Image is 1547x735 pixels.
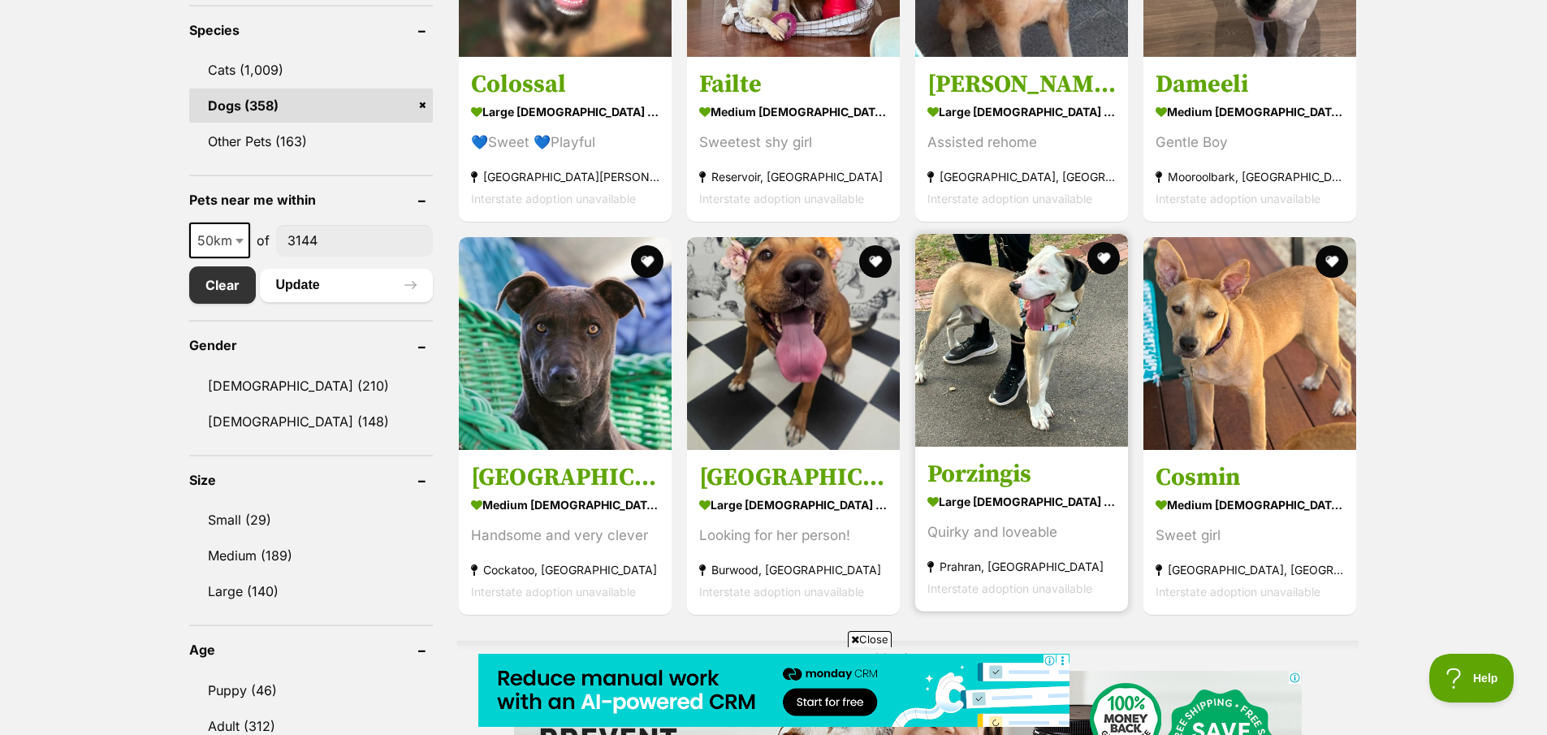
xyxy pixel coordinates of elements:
strong: large [DEMOGRAPHIC_DATA] Dog [699,493,888,517]
strong: [GEOGRAPHIC_DATA], [GEOGRAPHIC_DATA] [927,166,1116,188]
strong: medium [DEMOGRAPHIC_DATA] Dog [699,100,888,123]
header: Size [189,473,433,487]
strong: [GEOGRAPHIC_DATA], [GEOGRAPHIC_DATA] [1156,559,1344,581]
button: favourite [1316,245,1349,278]
strong: medium [DEMOGRAPHIC_DATA] Dog [1156,100,1344,123]
div: Sweet girl [1156,525,1344,547]
span: Interstate adoption unavailable [1156,585,1320,599]
input: postcode [276,225,433,256]
span: Interstate adoption unavailable [927,582,1092,595]
div: Gentle Boy [1156,132,1344,153]
h3: [GEOGRAPHIC_DATA] [471,462,659,493]
span: Interstate adoption unavailable [1156,192,1320,205]
span: Interstate adoption unavailable [471,192,636,205]
a: Colossal large [DEMOGRAPHIC_DATA] Dog 💙Sweet 💙Playful [GEOGRAPHIC_DATA][PERSON_NAME][GEOGRAPHIC_D... [459,57,672,222]
div: Looking for her person! [699,525,888,547]
span: Interstate adoption unavailable [927,192,1092,205]
iframe: Advertisement [478,654,1070,727]
strong: Burwood, [GEOGRAPHIC_DATA] [699,559,888,581]
strong: [GEOGRAPHIC_DATA][PERSON_NAME][GEOGRAPHIC_DATA] [471,166,659,188]
a: Cosmin medium [DEMOGRAPHIC_DATA] Dog Sweet girl [GEOGRAPHIC_DATA], [GEOGRAPHIC_DATA] Interstate a... [1143,450,1356,615]
h3: Porzingis [927,459,1116,490]
a: Failte medium [DEMOGRAPHIC_DATA] Dog Sweetest shy girl Reservoir, [GEOGRAPHIC_DATA] Interstate ad... [687,57,900,222]
strong: Reservoir, [GEOGRAPHIC_DATA] [699,166,888,188]
strong: large [DEMOGRAPHIC_DATA] Dog [927,490,1116,513]
a: Puppy (46) [189,673,433,707]
h3: Cosmin [1156,462,1344,493]
strong: large [DEMOGRAPHIC_DATA] Dog [927,100,1116,123]
strong: Mooroolbark, [GEOGRAPHIC_DATA] [1156,166,1344,188]
div: Quirky and loveable [927,521,1116,543]
a: [GEOGRAPHIC_DATA] large [DEMOGRAPHIC_DATA] Dog Looking for her person! Burwood, [GEOGRAPHIC_DATA]... [687,450,900,615]
button: favourite [1087,242,1120,275]
button: favourite [859,245,892,278]
header: Pets near me within [189,192,433,207]
header: Species [189,23,433,37]
img: Austria - Mastiff x Staffordshire Bull Terrier Dog [459,237,672,450]
a: [PERSON_NAME] large [DEMOGRAPHIC_DATA] Dog Assisted rehome [GEOGRAPHIC_DATA], [GEOGRAPHIC_DATA] I... [915,57,1128,222]
span: 50km [191,229,248,252]
span: 50km [189,223,250,258]
strong: large [DEMOGRAPHIC_DATA] Dog [471,100,659,123]
span: Interstate adoption unavailable [699,585,864,599]
a: Dameeli medium [DEMOGRAPHIC_DATA] Dog Gentle Boy Mooroolbark, [GEOGRAPHIC_DATA] Interstate adopti... [1143,57,1356,222]
h3: [PERSON_NAME] [927,69,1116,100]
img: Verona - Shar-Pei x Mastiff Dog [687,237,900,450]
div: 💙Sweet 💙Playful [471,132,659,153]
div: Assisted rehome [927,132,1116,153]
h3: Dameeli [1156,69,1344,100]
button: favourite [631,245,663,278]
header: Gender [189,338,433,352]
a: Cats (1,009) [189,53,433,87]
span: Interstate adoption unavailable [699,192,864,205]
img: Porzingis - Great Dane x Mastiff Dog [915,234,1128,447]
h3: Failte [699,69,888,100]
a: Porzingis large [DEMOGRAPHIC_DATA] Dog Quirky and loveable Prahran, [GEOGRAPHIC_DATA] Interstate ... [915,447,1128,612]
header: Age [189,642,433,657]
button: Update [260,269,433,301]
a: [DEMOGRAPHIC_DATA] (148) [189,404,433,439]
a: Other Pets (163) [189,124,433,158]
strong: medium [DEMOGRAPHIC_DATA] Dog [1156,493,1344,517]
img: Cosmin - Staffordshire Bull Terrier Dog [1143,237,1356,450]
strong: medium [DEMOGRAPHIC_DATA] Dog [471,493,659,517]
a: [DEMOGRAPHIC_DATA] (210) [189,369,433,403]
h3: Colossal [471,69,659,100]
div: Handsome and very clever [471,525,659,547]
h3: [GEOGRAPHIC_DATA] [699,462,888,493]
strong: Cockatoo, [GEOGRAPHIC_DATA] [471,559,659,581]
a: [GEOGRAPHIC_DATA] medium [DEMOGRAPHIC_DATA] Dog Handsome and very clever Cockatoo, [GEOGRAPHIC_DA... [459,450,672,615]
iframe: Help Scout Beacon - Open [1429,654,1515,703]
span: of [257,231,270,250]
a: Large (140) [189,574,433,608]
a: Clear [189,266,256,304]
span: Interstate adoption unavailable [471,585,636,599]
strong: Prahran, [GEOGRAPHIC_DATA] [927,556,1116,577]
a: Dogs (358) [189,89,433,123]
span: Close [848,631,892,647]
div: Sweetest shy girl [699,132,888,153]
a: Medium (189) [189,538,433,573]
a: Small (29) [189,503,433,537]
